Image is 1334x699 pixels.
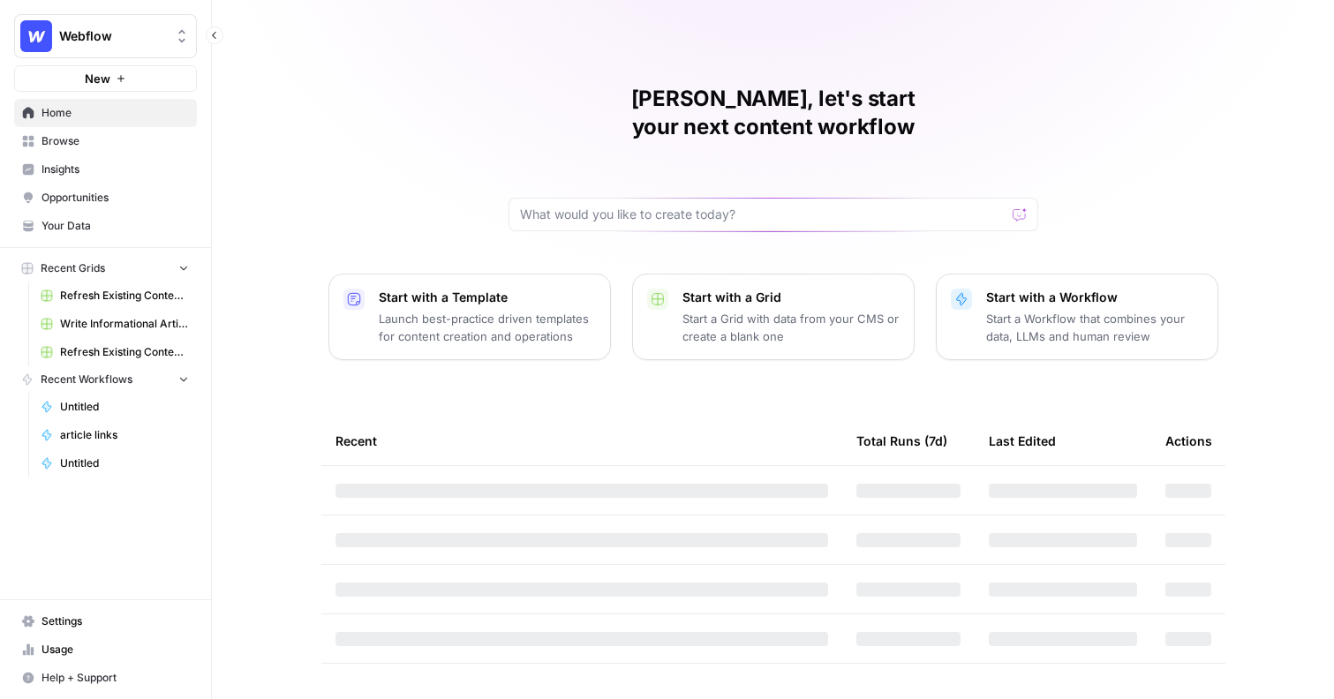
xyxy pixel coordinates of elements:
[60,288,189,304] span: Refresh Existing Content (6)
[41,642,189,658] span: Usage
[379,310,596,345] p: Launch best-practice driven templates for content creation and operations
[986,289,1203,306] p: Start with a Workflow
[60,316,189,332] span: Write Informational Article
[14,155,197,184] a: Insights
[41,670,189,686] span: Help + Support
[379,289,596,306] p: Start with a Template
[989,417,1056,465] div: Last Edited
[936,274,1218,360] button: Start with a WorkflowStart a Workflow that combines your data, LLMs and human review
[33,282,197,310] a: Refresh Existing Content (6)
[14,127,197,155] a: Browse
[20,20,52,52] img: Webflow Logo
[33,393,197,421] a: Untitled
[41,162,189,177] span: Insights
[41,190,189,206] span: Opportunities
[59,27,166,45] span: Webflow
[335,417,828,465] div: Recent
[41,218,189,234] span: Your Data
[14,664,197,692] button: Help + Support
[85,70,110,87] span: New
[856,417,947,465] div: Total Runs (7d)
[14,607,197,635] a: Settings
[1165,417,1212,465] div: Actions
[60,344,189,360] span: Refresh Existing Content (11)
[33,310,197,338] a: Write Informational Article
[14,366,197,393] button: Recent Workflows
[632,274,915,360] button: Start with a GridStart a Grid with data from your CMS or create a blank one
[509,85,1038,141] h1: [PERSON_NAME], let's start your next content workflow
[41,105,189,121] span: Home
[14,65,197,92] button: New
[14,635,197,664] a: Usage
[682,310,900,345] p: Start a Grid with data from your CMS or create a blank one
[60,455,189,471] span: Untitled
[33,421,197,449] a: article links
[60,399,189,415] span: Untitled
[60,427,189,443] span: article links
[33,449,197,477] a: Untitled
[328,274,611,360] button: Start with a TemplateLaunch best-practice driven templates for content creation and operations
[41,133,189,149] span: Browse
[14,255,197,282] button: Recent Grids
[520,206,1006,223] input: What would you like to create today?
[682,289,900,306] p: Start with a Grid
[41,372,132,387] span: Recent Workflows
[33,338,197,366] a: Refresh Existing Content (11)
[41,613,189,629] span: Settings
[41,260,105,276] span: Recent Grids
[14,14,197,58] button: Workspace: Webflow
[14,212,197,240] a: Your Data
[14,184,197,212] a: Opportunities
[14,99,197,127] a: Home
[986,310,1203,345] p: Start a Workflow that combines your data, LLMs and human review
